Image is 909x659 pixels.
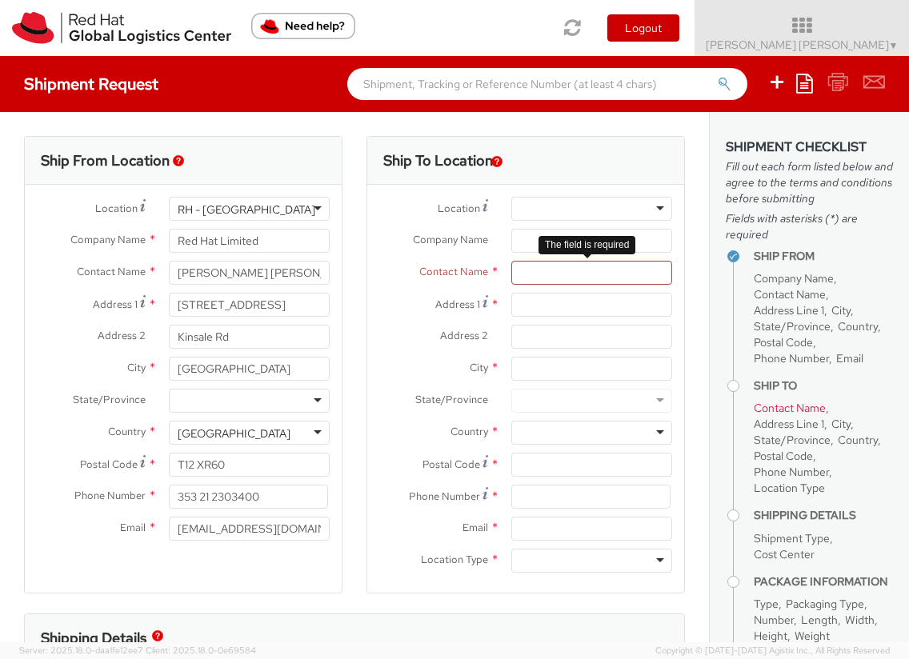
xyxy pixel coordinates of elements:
[726,210,893,242] span: Fields with asterisks (*) are required
[754,531,830,545] span: Shipment Type
[889,39,899,52] span: ▼
[754,271,834,286] span: Company Name
[754,465,829,479] span: Phone Number
[754,380,893,392] h4: Ship To
[95,202,138,215] span: Location
[146,645,256,656] span: Client: 2025.18.0-0e69584
[706,38,899,52] span: [PERSON_NAME] [PERSON_NAME]
[754,547,815,561] span: Cost Center
[470,361,488,374] span: City
[754,319,831,333] span: State/Province
[409,489,480,503] span: Phone Number
[347,68,747,100] input: Shipment, Tracking or Reference Number (at least 4 chars)
[127,361,146,374] span: City
[251,13,355,39] button: Need help?
[539,236,635,254] div: The field is required
[754,597,779,611] span: Type
[41,630,146,646] h3: Shipping Details
[421,553,488,566] span: Location Type
[19,645,143,656] span: Server: 2025.18.0-daa1fe12ee7
[74,489,146,502] span: Phone Number
[440,329,488,342] span: Address 2
[786,597,864,611] span: Packaging Type
[754,433,831,447] span: State/Province
[754,509,893,521] h4: Shipping Details
[435,298,480,311] span: Address 1
[845,613,875,627] span: Width
[108,425,146,438] span: Country
[754,351,829,365] span: Phone Number
[838,319,878,333] span: Country
[655,645,890,657] span: Copyright © [DATE]-[DATE] Agistix Inc., All Rights Reserved
[383,153,493,169] h3: Ship To Location
[178,425,290,441] div: [GEOGRAPHIC_DATA]
[120,521,146,534] span: Email
[754,629,787,643] span: Height
[754,250,893,262] h4: Ship From
[450,425,488,438] span: Country
[726,140,893,154] h3: Shipment Checklist
[178,202,315,218] div: RH - [GEOGRAPHIC_DATA]
[831,303,851,318] span: City
[438,202,480,215] span: Location
[24,75,158,93] h4: Shipment Request
[831,417,851,431] span: City
[754,417,824,431] span: Address Line 1
[754,576,893,588] h4: Package Information
[754,335,813,349] span: Postal Code
[73,393,146,406] span: State/Province
[70,233,146,246] span: Company Name
[12,12,231,44] img: rh-logistics-00dfa346123c4ec078e1.svg
[98,329,146,342] span: Address 2
[726,158,893,206] span: Fill out each form listed below and agree to the terms and conditions before submitting
[754,449,813,463] span: Postal Code
[415,393,488,406] span: State/Province
[801,613,838,627] span: Length
[413,233,488,246] span: Company Name
[795,629,830,643] span: Weight
[754,481,825,495] span: Location Type
[80,457,138,471] span: Postal Code
[754,287,826,302] span: Contact Name
[422,457,480,471] span: Postal Code
[93,298,138,311] span: Address 1
[463,521,488,534] span: Email
[754,613,794,627] span: Number
[607,14,679,42] button: Logout
[836,351,863,365] span: Email
[754,401,826,415] span: Contact Name
[41,153,170,169] h3: Ship From Location
[838,433,878,447] span: Country
[77,265,146,278] span: Contact Name
[419,265,488,278] span: Contact Name
[754,303,824,318] span: Address Line 1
